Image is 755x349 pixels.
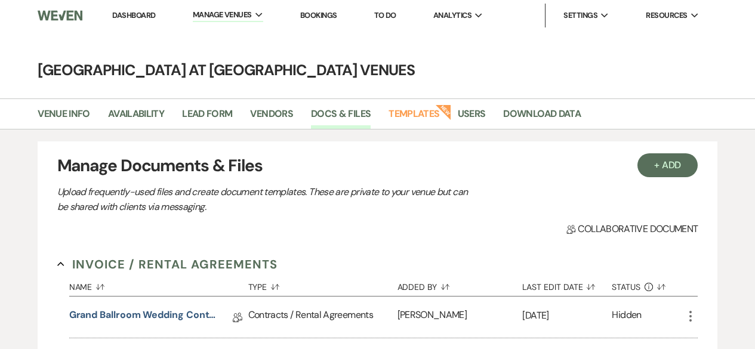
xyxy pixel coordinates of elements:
a: Users [458,106,486,129]
a: Docs & Files [311,106,371,129]
a: Venue Info [38,106,90,129]
button: Type [248,273,397,296]
button: Status [612,273,683,296]
div: Hidden [612,308,641,326]
span: Collaborative document [566,222,698,236]
span: Analytics [433,10,472,21]
a: Grand Ballroom Wedding Contract 2026 [69,308,218,326]
span: Status [612,283,640,291]
a: Lead Form [182,106,232,129]
p: [DATE] [522,308,612,323]
span: Manage Venues [193,9,252,21]
p: Upload frequently-used files and create document templates. These are private to your venue but c... [57,184,475,215]
a: Availability [108,106,164,129]
a: Bookings [300,10,337,20]
button: Last Edit Date [522,273,612,296]
strong: New [435,103,452,120]
a: Download Data [503,106,581,129]
button: Added By [397,273,523,296]
a: To Do [374,10,396,20]
a: Dashboard [112,10,155,20]
img: Weven Logo [38,3,82,28]
div: [PERSON_NAME] [397,297,523,338]
a: Templates [389,106,439,129]
a: Vendors [250,106,293,129]
button: Name [69,273,248,296]
h3: Manage Documents & Files [57,153,698,178]
button: Invoice / Rental Agreements [57,255,278,273]
span: Resources [646,10,687,21]
button: + Add [637,153,698,177]
span: Settings [563,10,597,21]
div: Contracts / Rental Agreements [248,297,397,338]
